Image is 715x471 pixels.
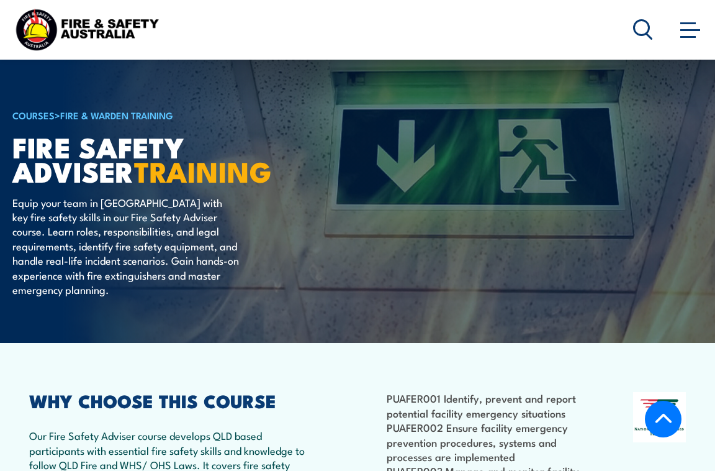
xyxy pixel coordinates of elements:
[387,391,585,420] li: PUAFER001 Identify, prevent and report potential facility emergency situations
[633,392,686,442] img: Nationally Recognised Training logo.
[12,107,319,122] h6: >
[60,108,173,122] a: Fire & Warden Training
[12,134,319,183] h1: FIRE SAFETY ADVISER
[134,149,272,192] strong: TRAINING
[12,195,239,297] p: Equip your team in [GEOGRAPHIC_DATA] with key fire safety skills in our Fire Safety Adviser cours...
[387,420,585,464] li: PUAFER002 Ensure facility emergency prevention procedures, systems and processes are implemented
[12,108,55,122] a: COURSES
[29,392,314,408] h2: WHY CHOOSE THIS COURSE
